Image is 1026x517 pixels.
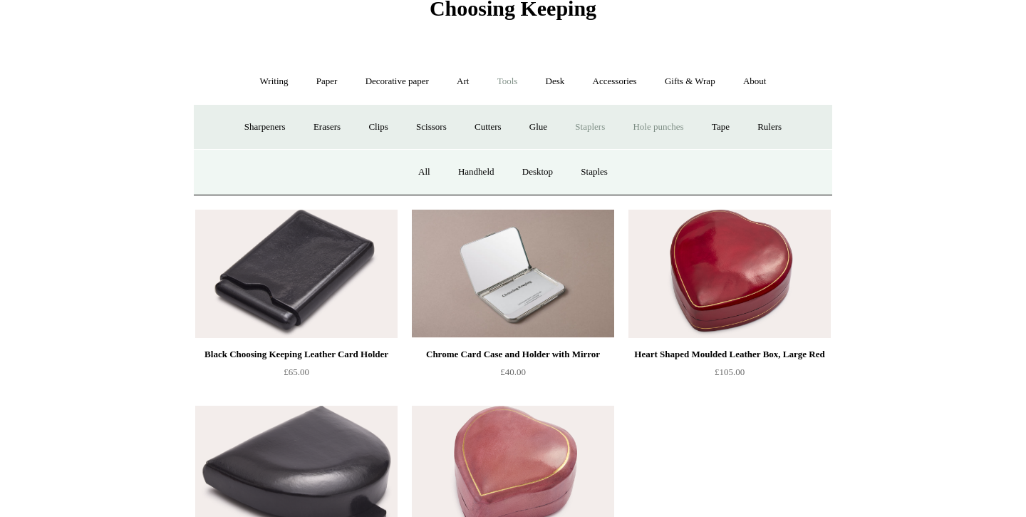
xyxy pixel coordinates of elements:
[730,63,779,101] a: About
[562,108,618,146] a: Staplers
[628,346,831,404] a: Heart Shaped Moulded Leather Box, Large Red £105.00
[356,108,400,146] a: Clips
[301,108,353,146] a: Erasers
[628,210,831,338] img: Heart Shaped Moulded Leather Box, Large Red
[509,153,566,191] a: Desktop
[195,346,398,404] a: Black Choosing Keeping Leather Card Holder £65.00
[652,63,728,101] a: Gifts & Wrap
[628,210,831,338] a: Heart Shaped Moulded Leather Box, Large Red Heart Shaped Moulded Leather Box, Large Red
[412,210,614,338] a: Chrome Card Case and Holder with Mirror Chrome Card Case and Holder with Mirror
[353,63,442,101] a: Decorative paper
[632,346,827,363] div: Heart Shaped Moulded Leather Box, Large Red
[745,108,794,146] a: Rulers
[445,153,507,191] a: Handheld
[620,108,696,146] a: Hole punches
[405,153,443,191] a: All
[403,108,460,146] a: Scissors
[412,346,614,404] a: Chrome Card Case and Holder with Mirror £40.00
[484,63,531,101] a: Tools
[195,210,398,338] img: Black Choosing Keeping Leather Card Holder
[580,63,650,101] a: Accessories
[199,346,394,363] div: Black Choosing Keeping Leather Card Holder
[232,108,299,146] a: Sharpeners
[715,367,745,377] span: £105.00
[247,63,301,101] a: Writing
[284,367,309,377] span: £65.00
[500,367,526,377] span: £40.00
[699,108,742,146] a: Tape
[517,108,560,146] a: Glue
[568,153,621,191] a: Staples
[195,210,398,338] a: Black Choosing Keeping Leather Card Holder Black Choosing Keeping Leather Card Holder
[533,63,578,101] a: Desk
[415,346,611,363] div: Chrome Card Case and Holder with Mirror
[304,63,351,101] a: Paper
[462,108,514,146] a: Cutters
[444,63,482,101] a: Art
[412,210,614,338] img: Chrome Card Case and Holder with Mirror
[430,8,596,18] a: Choosing Keeping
